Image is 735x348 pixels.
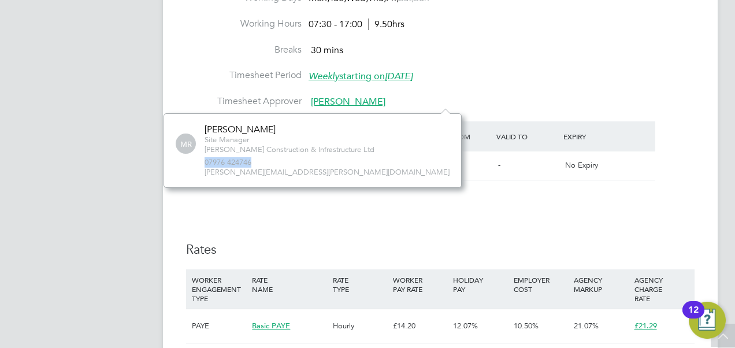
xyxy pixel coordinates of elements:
span: 07976 424746 [205,158,450,168]
div: 12 [688,310,699,325]
div: Hourly [330,309,390,343]
em: Weekly [309,71,339,82]
label: Timesheet Period [186,69,302,82]
span: - [498,160,500,170]
span: [PERSON_NAME] Construction & Infrastructure Ltd [205,145,374,155]
div: Valid To [493,126,561,147]
span: 10.50% [514,321,539,331]
label: Working Hours [186,18,302,30]
label: Breaks [186,44,302,56]
span: 9.50hrs [368,18,404,30]
span: £21.29 [634,321,657,331]
h3: Rates [186,242,695,258]
span: [PERSON_NAME][EMAIL_ADDRESS][PERSON_NAME][DOMAIN_NAME] [205,168,450,177]
div: [PERSON_NAME] [205,124,374,136]
span: 30 mins [311,45,343,56]
div: WORKER PAY RATE [390,269,450,299]
div: 07:30 - 17:00 [309,18,404,31]
span: No Expiry [565,160,598,170]
span: Site Manager [205,135,374,145]
div: RATE NAME [249,269,329,299]
span: 12.07% [453,321,478,331]
div: Expiry [560,126,628,147]
div: AGENCY CHARGE RATE [632,269,692,309]
div: PAYE [189,309,249,343]
span: MR [176,134,196,154]
em: [DATE] [385,71,413,82]
button: Open Resource Center, 12 new notifications [689,302,726,339]
div: £14.20 [390,309,450,343]
span: starting on [309,71,413,82]
div: EMPLOYER COST [511,269,571,299]
label: Timesheet Approver [186,95,302,108]
span: [PERSON_NAME] [311,96,385,108]
span: Basic PAYE [252,321,290,331]
div: HOLIDAY PAY [450,269,510,299]
div: RATE TYPE [330,269,390,299]
div: WORKER ENGAGEMENT TYPE [189,269,249,309]
div: AGENCY MARKUP [571,269,631,299]
span: 21.07% [574,321,599,331]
